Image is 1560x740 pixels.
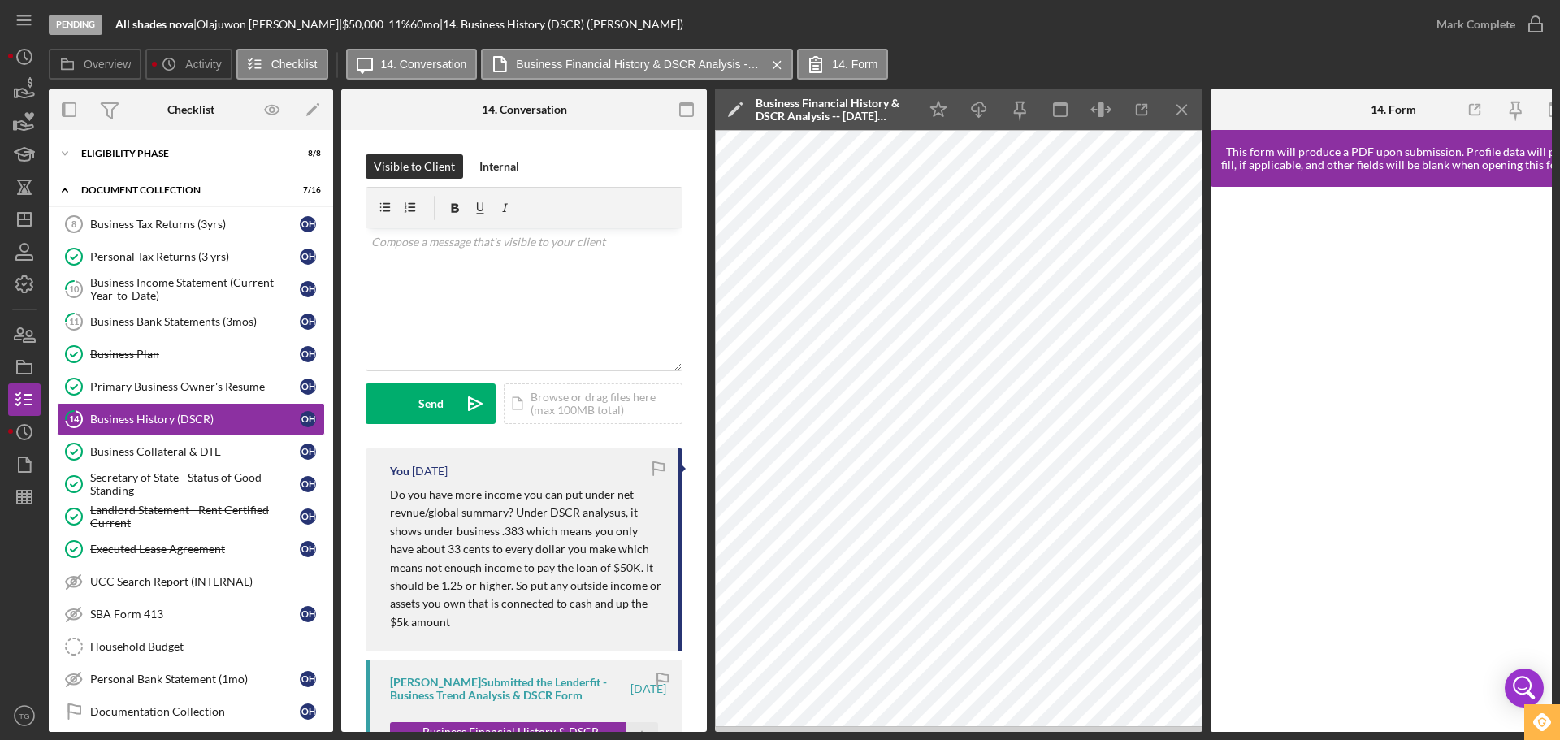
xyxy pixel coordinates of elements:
[479,154,519,179] div: Internal
[374,154,455,179] div: Visible to Client
[366,383,496,424] button: Send
[57,403,325,435] a: 14Business History (DSCR)OH
[300,508,316,525] div: O H
[481,49,793,80] button: Business Financial History & DSCR Analysis -- [DATE] 12_38pm.pdf
[115,17,193,31] b: All shades nova
[390,465,409,478] div: You
[630,682,666,695] time: 2025-09-12 16:38
[57,305,325,338] a: 11Business Bank Statements (3mos)OH
[412,465,448,478] time: 2025-09-14 00:52
[57,208,325,240] a: 8Business Tax Returns (3yrs)OH
[300,444,316,460] div: O H
[57,435,325,468] a: Business Collateral & DTEOH
[390,486,662,631] p: Do you have more income you can put under net revnue/global summary? Under DSCR analysus, it show...
[482,103,567,116] div: 14. Conversation
[90,348,300,361] div: Business Plan
[90,315,300,328] div: Business Bank Statements (3mos)
[410,18,440,31] div: 60 mo
[346,49,478,80] button: 14. Conversation
[197,18,342,31] div: Olajuwon [PERSON_NAME] |
[57,338,325,370] a: Business PlanOH
[90,543,300,556] div: Executed Lease Agreement
[300,541,316,557] div: O H
[300,346,316,362] div: O H
[81,149,280,158] div: Eligibility Phase
[90,575,324,588] div: UCC Search Report (INTERNAL)
[300,606,316,622] div: O H
[57,468,325,500] a: Secretary of State - Status of Good StandingOH
[90,380,300,393] div: Primary Business Owner's Resume
[49,15,102,35] div: Pending
[90,673,300,686] div: Personal Bank Statement (1mo)
[1436,8,1515,41] div: Mark Complete
[342,17,383,31] span: $50,000
[69,316,79,327] tspan: 11
[185,58,221,71] label: Activity
[1505,669,1544,708] div: Open Intercom Messenger
[57,565,325,598] a: UCC Search Report (INTERNAL)
[69,283,80,294] tspan: 10
[57,273,325,305] a: 10Business Income Statement (Current Year-to-Date)OH
[8,699,41,732] button: TG
[300,476,316,492] div: O H
[90,504,300,530] div: Landlord Statement - Rent Certified Current
[300,314,316,330] div: O H
[69,413,80,424] tspan: 14
[115,18,197,31] div: |
[90,471,300,497] div: Secretary of State - Status of Good Standing
[300,671,316,687] div: O H
[57,598,325,630] a: SBA Form 413OH
[236,49,328,80] button: Checklist
[516,58,760,71] label: Business Financial History & DSCR Analysis -- [DATE] 12_38pm.pdf
[90,250,300,263] div: Personal Tax Returns (3 yrs)
[49,49,141,80] button: Overview
[90,705,300,718] div: Documentation Collection
[90,413,300,426] div: Business History (DSCR)
[57,240,325,273] a: Personal Tax Returns (3 yrs)OH
[145,49,232,80] button: Activity
[300,703,316,720] div: O H
[292,149,321,158] div: 8 / 8
[90,218,300,231] div: Business Tax Returns (3yrs)
[1420,8,1552,41] button: Mark Complete
[300,411,316,427] div: O H
[366,154,463,179] button: Visible to Client
[57,695,325,728] a: Documentation CollectionOH
[300,216,316,232] div: O H
[57,533,325,565] a: Executed Lease AgreementOH
[90,445,300,458] div: Business Collateral & DTE
[418,383,444,424] div: Send
[390,676,628,702] div: [PERSON_NAME] Submitted the Lenderfit - Business Trend Analysis & DSCR Form
[300,249,316,265] div: O H
[1371,103,1416,116] div: 14. Form
[271,58,318,71] label: Checklist
[84,58,131,71] label: Overview
[90,608,300,621] div: SBA Form 413
[19,712,29,721] text: TG
[756,97,910,123] div: Business Financial History & DSCR Analysis -- [DATE] 12_38pm.pdf
[57,663,325,695] a: Personal Bank Statement (1mo)OH
[388,18,410,31] div: 11 %
[167,103,214,116] div: Checklist
[300,379,316,395] div: O H
[71,219,76,229] tspan: 8
[797,49,888,80] button: 14. Form
[57,500,325,533] a: Landlord Statement - Rent Certified CurrentOH
[81,185,280,195] div: Document Collection
[300,281,316,297] div: O H
[471,154,527,179] button: Internal
[57,370,325,403] a: Primary Business Owner's ResumeOH
[440,18,683,31] div: | 14. Business History (DSCR) ([PERSON_NAME])
[90,640,324,653] div: Household Budget
[292,185,321,195] div: 7 / 16
[832,58,877,71] label: 14. Form
[381,58,467,71] label: 14. Conversation
[57,630,325,663] a: Household Budget
[90,276,300,302] div: Business Income Statement (Current Year-to-Date)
